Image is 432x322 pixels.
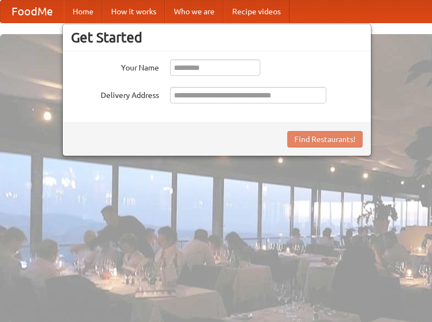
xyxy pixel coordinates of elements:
[64,1,102,23] a: Home
[223,1,289,23] a: Recipe videos
[287,131,363,148] button: Find Restaurants!
[71,29,363,46] h3: Get Started
[1,1,64,23] a: FoodMe
[71,87,159,101] label: Delivery Address
[71,59,159,73] label: Your Name
[102,1,165,23] a: How it works
[165,1,223,23] a: Who we are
